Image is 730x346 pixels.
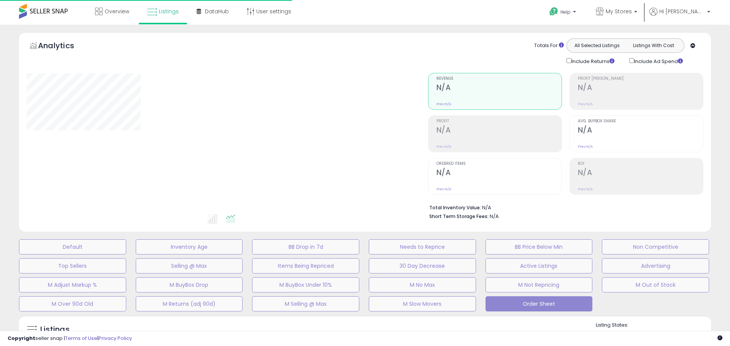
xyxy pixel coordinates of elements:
button: M BuyBox Drop [136,277,243,292]
small: Prev: N/A [436,187,451,191]
span: Overview [105,8,129,15]
button: Needs to Reprice [369,239,476,254]
h5: Analytics [38,40,89,53]
span: N/A [490,213,499,220]
h2: N/A [436,126,562,136]
div: Include Returns [561,57,624,65]
span: Profit [PERSON_NAME] [578,77,703,81]
a: Hi [PERSON_NAME] [649,8,710,25]
h2: N/A [436,168,562,179]
button: M Out of Stock [602,277,709,292]
i: Get Help [549,7,559,16]
button: Default [19,239,126,254]
small: Prev: N/A [578,144,593,149]
button: 30 Day Decrease [369,258,476,273]
h2: N/A [578,168,703,179]
h2: N/A [436,83,562,93]
span: ROI [578,162,703,166]
button: Selling @ Max [136,258,243,273]
button: BB Price Below Min [486,239,593,254]
button: Order Sheet [486,296,593,311]
small: Prev: N/A [436,144,451,149]
small: Prev: N/A [436,102,451,106]
span: Help [560,9,571,15]
button: Active Listings [486,258,593,273]
span: Hi [PERSON_NAME] [659,8,705,15]
button: Advertising [602,258,709,273]
li: N/A [429,202,698,212]
button: Top Sellers [19,258,126,273]
button: M BuyBox Under 10% [252,277,359,292]
button: Non Competitive [602,239,709,254]
div: Include Ad Spend [624,57,695,65]
button: BB Drop in 7d [252,239,359,254]
span: Avg. Buybox Share [578,119,703,123]
button: M Slow Movers [369,296,476,311]
button: M No Max [369,277,476,292]
small: Prev: N/A [578,187,593,191]
div: Totals For [534,42,564,49]
b: Total Inventory Value: [429,204,481,211]
span: Revenue [436,77,562,81]
button: M Over 90d Old [19,296,126,311]
span: Ordered Items [436,162,562,166]
span: Listings [159,8,179,15]
span: Profit [436,119,562,123]
button: Listings With Cost [625,41,682,51]
button: All Selected Listings [569,41,625,51]
span: My Stores [606,8,632,15]
a: Help [543,1,584,25]
button: M Adjust Markup % [19,277,126,292]
span: DataHub [205,8,229,15]
h2: N/A [578,83,703,93]
button: Inventory Age [136,239,243,254]
div: seller snap | | [8,335,132,342]
button: M Not Repricing [486,277,593,292]
strong: Copyright [8,335,35,342]
small: Prev: N/A [578,102,593,106]
h2: N/A [578,126,703,136]
button: Items Being Repriced [252,258,359,273]
button: M Returns (adj 90d) [136,296,243,311]
button: M Selling @ Max [252,296,359,311]
b: Short Term Storage Fees: [429,213,489,220]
